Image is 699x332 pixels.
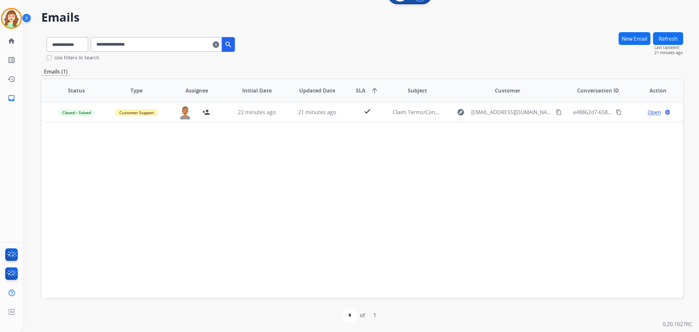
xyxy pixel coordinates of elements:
[179,106,192,119] img: agent-avatar
[213,41,219,49] mat-icon: clear
[665,109,670,115] mat-icon: language
[654,50,683,55] span: 21 minutes ago
[616,109,622,115] mat-icon: content_copy
[8,75,15,83] mat-icon: history
[68,87,85,94] span: Status
[653,32,683,45] button: Refresh
[58,109,95,116] span: Closed – Solved
[242,87,272,94] span: Initial Date
[299,87,335,94] span: Updated Date
[393,109,482,116] span: Claim Terms/Conditions of Contract
[2,9,21,28] img: avatar
[556,109,562,115] mat-icon: content_copy
[457,108,465,116] mat-icon: explore
[41,68,70,76] p: Emails (1)
[298,109,336,116] span: 21 minutes ago
[8,94,15,102] mat-icon: inbox
[371,87,379,94] mat-icon: arrow_upward
[471,108,552,116] span: [EMAIL_ADDRESS][DOMAIN_NAME]
[654,45,683,50] span: Last Updated:
[238,109,276,116] span: 22 minutes ago
[648,108,661,116] span: Open
[224,41,232,49] mat-icon: search
[202,108,210,116] mat-icon: person_add
[115,109,158,116] span: Customer Support
[185,87,208,94] span: Assignee
[619,32,650,45] button: New Email
[41,11,683,24] h2: Emails
[130,87,143,94] span: Type
[8,56,15,64] mat-icon: list_alt
[8,37,15,45] mat-icon: home
[408,87,427,94] span: Subject
[360,311,365,319] div: of
[573,109,672,116] span: e48862d7-6588-4137-9b8a-a3743faf6475
[54,54,99,61] label: Use Filters In Search
[495,87,520,94] span: Customer
[663,320,692,328] p: 0.20.1027RC
[623,79,683,102] th: Action
[368,309,381,322] div: 1
[577,87,619,94] span: Conversation ID
[363,107,371,115] mat-icon: check
[356,87,365,94] span: SLA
